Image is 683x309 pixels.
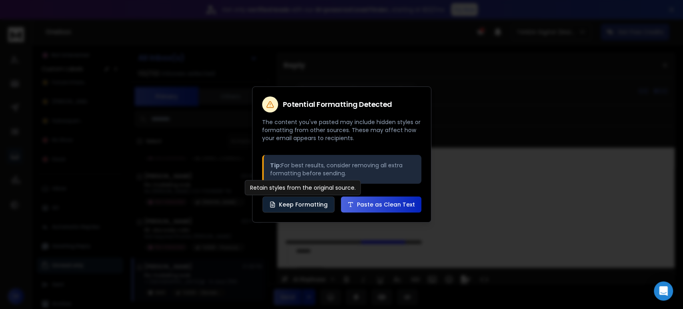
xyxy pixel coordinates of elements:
h2: Potential Formatting Detected [283,101,392,108]
div: Retain styles from the original source. [245,180,361,195]
div: Open Intercom Messenger [654,281,673,301]
button: Keep Formatting [262,197,334,213]
button: Paste as Clean Text [341,197,421,213]
p: The content you've pasted may include hidden styles or formatting from other sources. These may a... [262,118,421,142]
strong: Tip: [270,161,281,169]
p: For best results, consider removing all extra formatting before sending. [270,161,415,177]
